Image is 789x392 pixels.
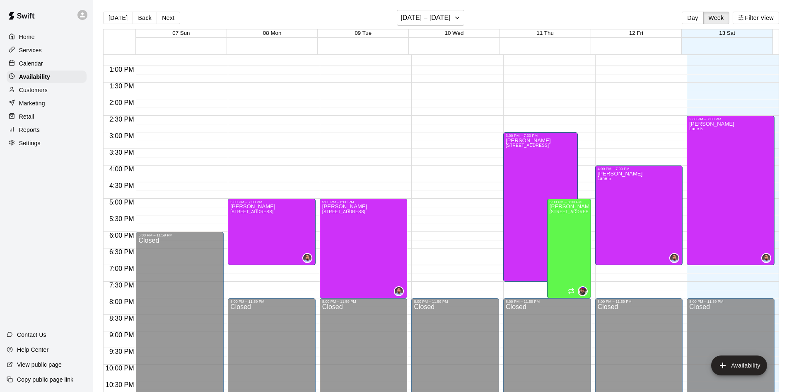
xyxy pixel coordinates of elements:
[7,124,87,136] a: Reports
[761,253,771,263] div: Birgilito Santana
[578,286,588,296] div: Jobe Allen
[711,355,767,375] button: add
[17,346,48,354] p: Help Center
[598,176,611,181] span: Lane 5
[19,139,41,147] p: Settings
[395,287,403,295] img: Birgilito Santana
[670,254,678,262] img: Birgilito Santana
[107,132,136,139] span: 3:00 PM
[7,84,87,96] a: Customers
[107,116,136,123] span: 2:30 PM
[19,59,43,68] p: Calendar
[568,288,574,295] span: Recurring availability
[550,200,589,204] div: 5:00 PM – 8:00 PM
[537,30,554,36] button: 11 Thu
[107,232,136,239] span: 6:00 PM
[414,299,497,304] div: 8:00 PM – 11:59 PM
[19,73,50,81] p: Availability
[107,248,136,256] span: 6:30 PM
[107,199,136,206] span: 5:00 PM
[107,182,136,189] span: 4:30 PM
[598,299,680,304] div: 8:00 PM – 11:59 PM
[228,199,316,265] div: 5:00 PM – 7:00 PM: Available
[107,282,136,289] span: 7:30 PM
[689,117,772,121] div: 2:30 PM – 7:00 PM
[322,299,405,304] div: 8:00 PM – 11:59 PM
[107,298,136,305] span: 8:00 PM
[445,30,464,36] button: 10 Wed
[733,12,779,24] button: Filter View
[506,134,575,138] div: 3:00 PM – 7:30 PM
[19,112,34,121] p: Retail
[689,299,772,304] div: 8:00 PM – 11:59 PM
[719,30,735,36] button: 13 Sat
[263,30,281,36] button: 08 Mon
[133,12,157,24] button: Back
[107,66,136,73] span: 1:00 PM
[172,30,190,36] button: 07 Sun
[7,31,87,43] a: Home
[579,287,587,295] img: Jobe Allen
[230,200,313,204] div: 5:00 PM – 7:00 PM
[157,12,180,24] button: Next
[107,331,136,338] span: 9:00 PM
[107,99,136,106] span: 2:00 PM
[17,360,62,369] p: View public page
[17,331,46,339] p: Contact Us
[107,265,136,272] span: 7:00 PM
[230,209,273,214] span: [STREET_ADDRESS]
[19,86,48,94] p: Customers
[322,209,365,214] span: [STREET_ADDRESS]
[19,46,42,54] p: Services
[669,253,679,263] div: Birgilito Santana
[595,166,683,265] div: 4:00 PM – 7:00 PM: Available
[355,30,372,36] button: 09 Tue
[107,315,136,322] span: 8:30 PM
[17,375,73,384] p: Copy public page link
[107,348,136,355] span: 9:30 PM
[303,254,311,262] img: Birgilito Santana
[598,167,680,171] div: 4:00 PM – 7:00 PM
[322,200,405,204] div: 5:00 PM – 8:00 PM
[138,233,221,237] div: 6:00 PM – 11:59 PM
[320,199,408,298] div: 5:00 PM – 8:00 PM: Available
[703,12,729,24] button: Week
[397,10,464,26] button: [DATE] – [DATE]
[230,299,313,304] div: 8:00 PM – 11:59 PM
[687,116,775,265] div: 2:30 PM – 7:00 PM: Available
[629,30,643,36] button: 12 Fri
[19,33,35,41] p: Home
[7,97,87,110] a: Marketing
[506,143,549,148] span: [STREET_ADDRESS]
[7,137,87,149] a: Settings
[401,12,451,24] h6: [DATE] – [DATE]
[19,126,40,134] p: Reports
[19,99,45,107] p: Marketing
[107,166,136,173] span: 4:00 PM
[107,149,136,156] span: 3:30 PM
[7,110,87,123] a: Retail
[104,381,136,388] span: 10:30 PM
[7,57,87,70] a: Calendar
[682,12,703,24] button: Day
[7,71,87,83] a: Availability
[7,44,87,56] a: Services
[104,365,136,372] span: 10:00 PM
[107,83,136,90] span: 1:30 PM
